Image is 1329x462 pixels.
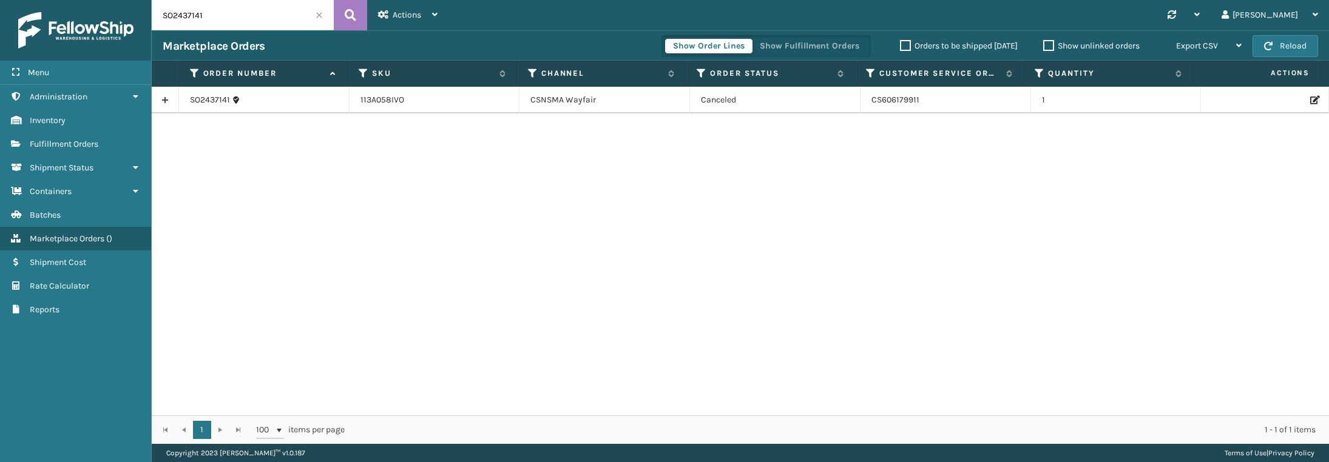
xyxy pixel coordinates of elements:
span: 100 [256,424,274,436]
label: Show unlinked orders [1043,41,1140,51]
label: SKU [372,68,493,79]
button: Reload [1253,35,1318,57]
label: Channel [541,68,663,79]
span: Rate Calculator [30,281,89,291]
a: 113A058IVO [360,95,404,105]
span: Batches [30,210,61,220]
label: Order Status [710,68,831,79]
p: Copyright 2023 [PERSON_NAME]™ v 1.0.187 [166,444,305,462]
label: Customer Service Order Number [879,68,1001,79]
label: Order Number [203,68,325,79]
td: 1 [1031,87,1202,113]
span: Actions [393,10,421,20]
div: 1 - 1 of 1 items [362,424,1316,436]
td: CSNSMA Wayfair [519,87,690,113]
h3: Marketplace Orders [163,39,265,53]
span: Containers [30,186,72,196]
span: Shipment Status [30,162,93,173]
a: Terms of Use [1225,449,1266,457]
img: logo [18,12,134,49]
a: Privacy Policy [1268,449,1314,457]
span: Actions [1197,63,1317,83]
span: Reports [30,304,59,315]
label: Orders to be shipped [DATE] [900,41,1018,51]
span: Marketplace Orders [30,233,104,244]
label: Quantity [1048,68,1169,79]
span: Inventory [30,115,66,126]
span: ( ) [106,233,112,244]
span: Administration [30,92,87,102]
span: Shipment Cost [30,257,86,267]
span: items per page [256,421,345,439]
button: Show Order Lines [665,39,752,53]
td: Canceled [690,87,861,113]
a: SO2437141 [190,94,230,106]
i: Edit [1310,96,1317,104]
button: Show Fulfillment Orders [752,39,867,53]
span: Fulfillment Orders [30,139,98,149]
div: | [1225,444,1314,462]
span: Export CSV [1176,41,1218,51]
a: 1 [193,421,211,439]
span: Menu [28,67,49,78]
td: CS606179911 [861,87,1031,113]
